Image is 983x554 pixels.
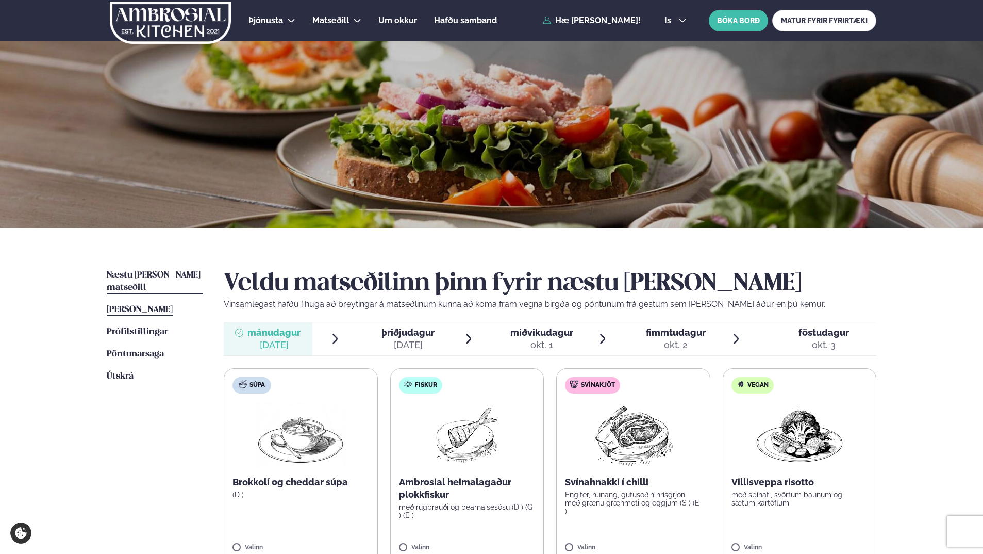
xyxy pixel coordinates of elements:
[107,350,164,359] span: Pöntunarsaga
[249,381,265,389] span: Súpa
[646,339,706,351] div: okt. 2
[248,14,283,27] a: Þjónusta
[107,326,168,338] a: Prófílstillingar
[107,305,173,314] span: [PERSON_NAME]
[543,16,641,25] a: Hæ [PERSON_NAME]!
[646,327,706,338] span: fimmtudagur
[107,348,164,361] a: Pöntunarsaga
[510,327,573,338] span: miðvikudagur
[239,380,247,388] img: soup.svg
[798,339,849,351] div: okt. 3
[107,269,203,294] a: Næstu [PERSON_NAME] matseðill
[709,10,768,31] button: BÓKA BORÐ
[232,476,369,488] p: Brokkolí og cheddar súpa
[772,10,876,31] a: MATUR FYRIR FYRIRTÆKI
[312,15,349,25] span: Matseðill
[247,327,301,338] span: mánudagur
[107,271,201,292] span: Næstu [PERSON_NAME] matseðill
[664,17,674,25] span: is
[798,327,849,338] span: föstudagur
[415,381,437,389] span: Fiskur
[399,503,536,519] p: með rúgbrauði og bearnaisesósu (D ) (G ) (E )
[731,491,868,507] p: með spínati, svörtum baunum og sætum kartöflum
[381,327,435,338] span: þriðjudagur
[255,402,346,468] img: Soup.png
[224,269,876,298] h2: Veldu matseðilinn þinn fyrir næstu [PERSON_NAME]
[10,523,31,544] a: Cookie settings
[570,380,578,388] img: pork.svg
[737,380,745,388] img: Vegan.svg
[434,15,497,25] span: Hafðu samband
[232,491,369,499] p: (D )
[399,476,536,501] p: Ambrosial heimalagaður plokkfiskur
[754,402,845,468] img: Vegan.png
[248,15,283,25] span: Þjónusta
[224,298,876,311] p: Vinsamlegast hafðu í huga að breytingar á matseðlinum kunna að koma fram vegna birgða og pöntunum...
[312,14,349,27] a: Matseðill
[731,476,868,488] p: Villisveppa risotto
[107,328,168,336] span: Prófílstillingar
[378,14,417,27] a: Um okkur
[565,491,702,515] p: Engifer, hunang, gufusoðin hrísgrjón með grænu grænmeti og eggjum (S ) (E )
[378,15,417,25] span: Um okkur
[588,402,679,468] img: Pork-Meat.png
[581,381,615,389] span: Svínakjöt
[434,402,500,468] img: fish.png
[247,339,301,351] div: [DATE]
[109,2,232,44] img: logo
[565,476,702,488] p: Svínahnakki í chilli
[107,370,134,383] a: Útskrá
[656,17,695,25] button: is
[381,339,435,351] div: [DATE]
[404,380,412,388] img: fish.svg
[510,339,573,351] div: okt. 1
[434,14,497,27] a: Hafðu samband
[747,381,769,389] span: Vegan
[107,304,173,316] a: [PERSON_NAME]
[107,372,134,381] span: Útskrá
